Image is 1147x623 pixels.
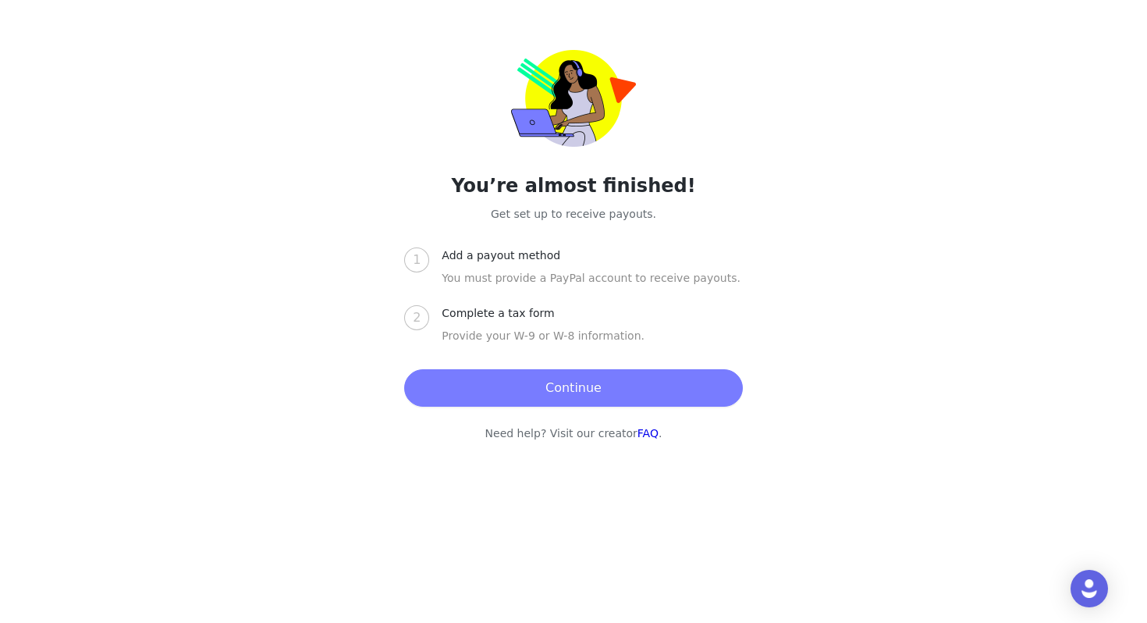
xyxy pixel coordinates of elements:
[511,50,636,147] img: trolley-payout-onboarding.png
[320,206,827,222] p: Get set up to receive payouts.
[413,310,421,325] span: 2
[442,328,742,363] div: Provide your W-9 or W-8 information.
[442,305,566,322] div: Complete a tax form
[413,252,421,267] span: 1
[320,425,827,442] p: Need help? Visit our creator .
[1071,570,1108,607] div: Open Intercom Messenger
[442,247,573,264] div: Add a payout method
[404,369,742,407] button: Continue
[442,270,742,305] div: You must provide a PayPal account to receive payouts.
[320,172,827,200] h2: You’re almost finished!
[637,427,659,440] a: FAQ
